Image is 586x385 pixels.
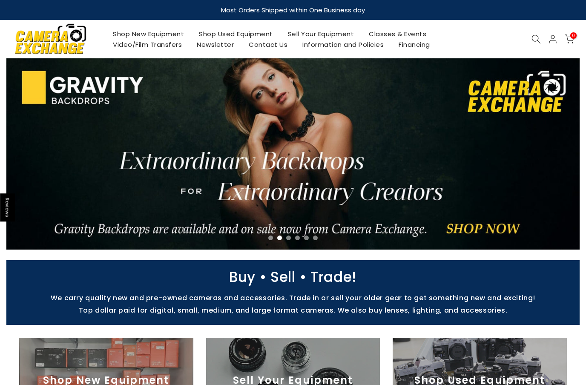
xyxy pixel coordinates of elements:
[106,29,192,39] a: Shop New Equipment
[280,29,362,39] a: Sell Your Equipment
[190,39,241,50] a: Newsletter
[565,34,574,44] a: 0
[2,306,584,314] p: Top dollar paid for digital, small, medium, and large format cameras. We also buy lenses, lightin...
[304,236,309,240] li: Page dot 5
[2,273,584,281] p: Buy • Sell • Trade!
[286,236,291,240] li: Page dot 3
[570,32,577,39] span: 0
[221,6,365,14] strong: Most Orders Shipped within One Business day
[295,39,391,50] a: Information and Policies
[391,39,438,50] a: Financing
[106,39,190,50] a: Video/Film Transfers
[2,294,584,302] p: We carry quality new and pre-owned cameras and accessories. Trade in or sell your older gear to g...
[241,39,295,50] a: Contact Us
[268,236,273,240] li: Page dot 1
[192,29,281,39] a: Shop Used Equipment
[313,236,318,240] li: Page dot 6
[277,236,282,240] li: Page dot 2
[295,236,300,240] li: Page dot 4
[362,29,434,39] a: Classes & Events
